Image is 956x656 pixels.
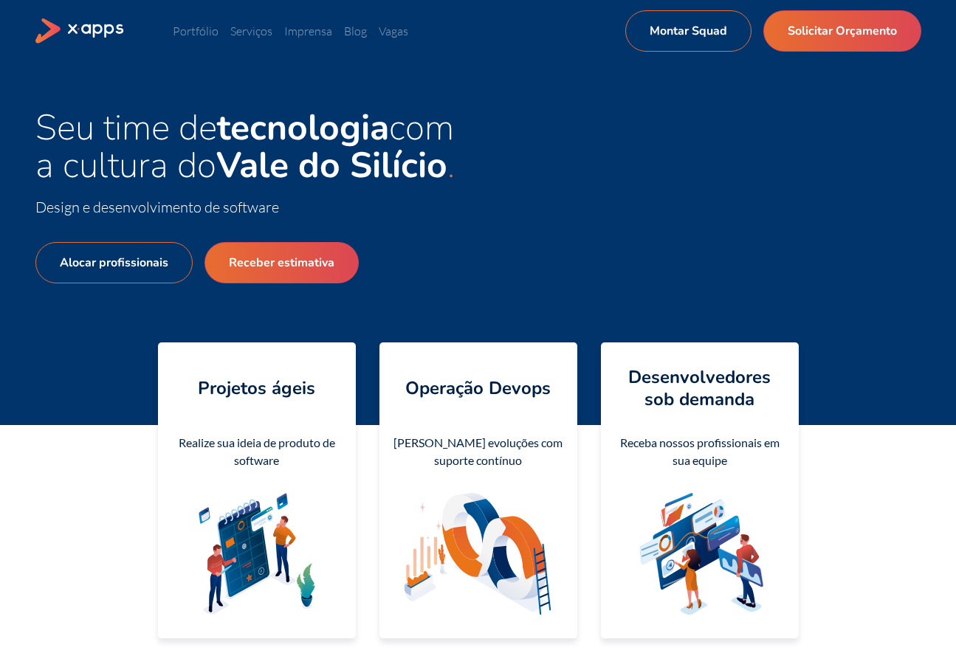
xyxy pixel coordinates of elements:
h4: Projetos ágeis [198,377,315,399]
strong: tecnologia [217,103,389,152]
h4: Operação Devops [405,377,551,399]
a: Montar Squad [625,10,752,52]
div: [PERSON_NAME] evoluções com suporte contínuo [391,434,565,469]
a: Portfólio [173,24,219,38]
a: Solicitar Orçamento [763,10,921,52]
a: Imprensa [284,24,332,38]
a: Serviços [230,24,272,38]
a: Alocar profissionais [35,242,193,283]
strong: Vale do Silício [216,141,447,190]
a: Blog [344,24,367,38]
a: Vagas [379,24,408,38]
span: Seu time de com a cultura do [35,103,454,190]
div: Realize sua ideia de produto de software [170,434,344,469]
div: Receba nossos profissionais em sua equipe [613,434,787,469]
h4: Desenvolvedores sob demanda [613,366,787,410]
a: Receber estimativa [204,242,359,283]
span: Design e desenvolvimento de software [35,198,279,216]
